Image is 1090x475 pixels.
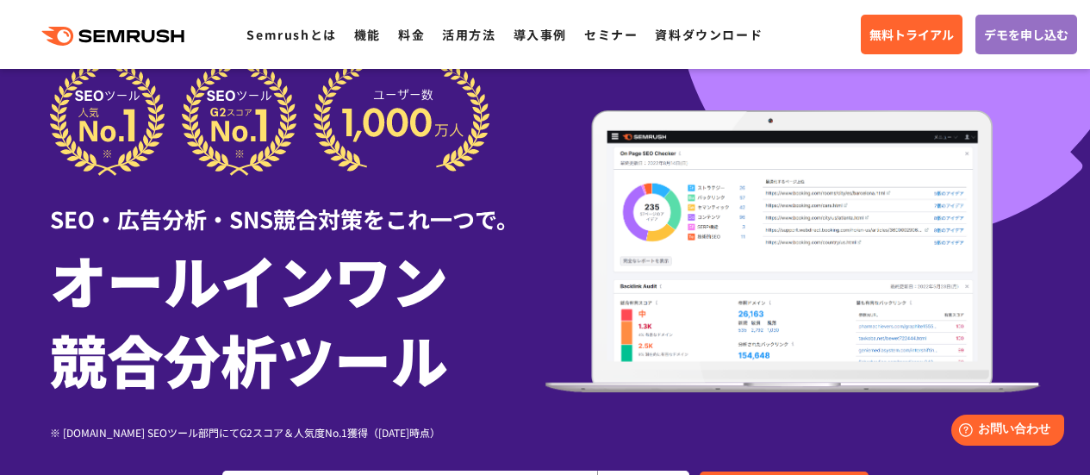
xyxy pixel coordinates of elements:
a: 活用方法 [442,26,495,43]
a: 機能 [354,26,381,43]
a: 無料トライアル [861,15,962,54]
a: デモを申し込む [975,15,1077,54]
a: 導入事例 [514,26,567,43]
a: セミナー [584,26,638,43]
span: デモを申し込む [984,25,1068,44]
iframe: Help widget launcher [937,408,1071,456]
a: 資料ダウンロード [655,26,763,43]
a: Semrushとは [246,26,336,43]
a: 料金 [398,26,425,43]
div: ※ [DOMAIN_NAME] SEOツール部門にてG2スコア＆人気度No.1獲得（[DATE]時点） [50,424,545,441]
div: SEO・広告分析・SNS競合対策をこれ一つで。 [50,176,545,235]
h1: オールインワン 競合分析ツール [50,240,545,398]
span: 無料トライアル [869,25,954,44]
